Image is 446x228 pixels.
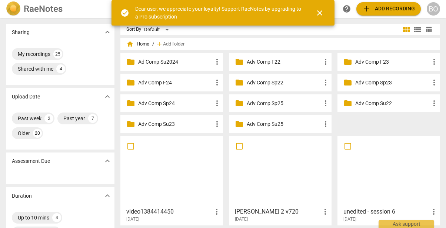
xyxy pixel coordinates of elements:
[103,191,112,200] span: expand_more
[103,92,112,101] span: expand_more
[12,192,32,200] p: Duration
[6,1,113,16] a: LogoRaeNotes
[430,78,439,87] span: more_vert
[6,1,21,16] img: Logo
[235,120,244,128] span: folder
[343,78,352,87] span: folder
[63,115,85,122] div: Past year
[235,57,244,66] span: folder
[321,120,330,128] span: more_vert
[102,155,113,167] button: Show more
[355,100,430,107] p: Adv Comp Su22
[412,24,423,35] button: List view
[355,58,430,66] p: Adv Comp F23
[430,99,439,108] span: more_vert
[343,216,356,222] span: [DATE]
[126,40,149,48] span: Home
[430,57,439,66] span: more_vert
[12,93,40,101] p: Upload Date
[379,220,434,228] div: Ask support
[138,58,213,66] p: Ad Comp Su2024
[343,207,429,216] h3: unedited - session 6
[340,138,437,222] a: unedited - session 6[DATE]
[33,129,42,138] div: 20
[429,207,438,216] span: more_vert
[126,27,141,32] div: Sort By
[126,40,134,48] span: home
[213,99,222,108] span: more_vert
[423,24,434,35] button: Table view
[356,2,421,16] button: Upload
[212,207,221,216] span: more_vert
[102,27,113,38] button: Show more
[18,65,53,73] div: Shared with me
[138,120,213,128] p: Adv Comp Su23
[18,115,41,122] div: Past week
[213,57,222,66] span: more_vert
[311,4,329,22] button: Close
[321,99,330,108] span: more_vert
[247,58,321,66] p: Adv Comp F22
[53,50,62,58] div: 25
[103,157,112,165] span: expand_more
[413,25,422,34] span: view_list
[321,207,330,216] span: more_vert
[24,4,63,14] h2: RaeNotes
[52,213,61,222] div: 4
[126,99,135,108] span: folder
[123,138,220,222] a: video1384414450[DATE]
[103,28,112,37] span: expand_more
[156,40,163,48] span: add
[120,9,129,17] span: check_circle
[362,4,415,13] span: Add recording
[144,24,172,36] div: Default
[402,25,411,34] span: view_module
[18,214,49,221] div: Up to 10 mins
[126,78,135,87] span: folder
[152,41,154,47] span: /
[102,190,113,201] button: Show more
[126,216,139,222] span: [DATE]
[135,5,302,20] div: Dear user, we appreciate your loyalty! Support RaeNotes by upgrading to a
[12,157,50,165] p: Assessment Due
[321,57,330,66] span: more_vert
[425,26,432,33] span: table_chart
[126,120,135,128] span: folder
[56,64,65,73] div: 4
[18,50,50,58] div: My recordings
[126,207,212,216] h3: video1384414450
[247,79,321,87] p: Adv Comp Sp22
[362,4,371,13] span: add
[343,57,352,66] span: folder
[321,78,330,87] span: more_vert
[213,78,222,87] span: more_vert
[213,120,222,128] span: more_vert
[401,24,412,35] button: Tile view
[235,99,244,108] span: folder
[18,130,30,137] div: Older
[138,100,213,107] p: Adv Comp Sp24
[355,79,430,87] p: Adv Comp Sp23
[315,9,324,17] span: close
[126,57,135,66] span: folder
[232,138,329,222] a: [PERSON_NAME] 2 v720[DATE]
[247,100,321,107] p: Adv Comp Sp25
[12,28,30,36] p: Sharing
[163,41,184,47] span: Add folder
[235,78,244,87] span: folder
[88,114,97,123] div: 7
[340,2,353,16] a: Help
[235,216,248,222] span: [DATE]
[342,4,351,13] span: help
[427,2,440,16] button: BO
[343,99,352,108] span: folder
[235,207,321,216] h3: George P 2 v720
[247,120,321,128] p: Adv Comp Su25
[138,79,213,87] p: Adv Comp F24
[139,14,177,20] a: Pro subscription
[44,114,53,123] div: 2
[102,91,113,102] button: Show more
